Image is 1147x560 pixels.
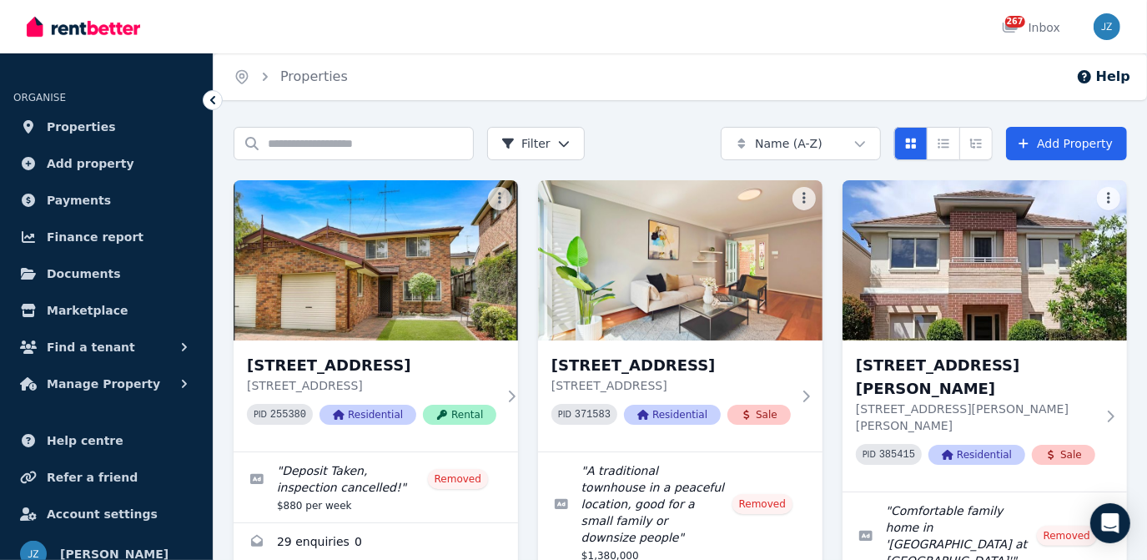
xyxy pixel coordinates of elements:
img: 6 Northcott Ave, Eastwood [843,180,1127,341]
button: Compact list view [927,127,960,160]
code: 371583 [575,409,611,421]
h3: [STREET_ADDRESS] [551,354,791,377]
span: Find a tenant [47,337,135,357]
a: Help centre [13,424,199,457]
a: Properties [280,68,348,84]
button: Expanded list view [959,127,993,160]
a: 4/130-132 Hampden Rd, Abbotsford[STREET_ADDRESS][STREET_ADDRESS]PID 371583ResidentialSale [538,180,823,452]
span: Sale [727,405,791,425]
img: RentBetter [27,14,140,39]
div: View options [894,127,993,160]
span: Filter [501,135,551,152]
span: Residential [624,405,721,425]
span: Sale [1032,445,1095,465]
a: Add Property [1006,127,1127,160]
span: Properties [47,117,116,137]
a: Documents [13,257,199,290]
a: 2/23 Woodgrove Avenue, Cherrybrook[STREET_ADDRESS][STREET_ADDRESS]PID 255380ResidentialRental [234,180,518,452]
button: Filter [487,127,585,160]
button: Find a tenant [13,330,199,364]
span: Manage Property [47,374,160,394]
button: Name (A-Z) [721,127,881,160]
img: 4/130-132 Hampden Rd, Abbotsford [538,180,823,341]
button: More options [1097,187,1120,210]
a: Properties [13,110,199,144]
button: More options [488,187,511,210]
button: More options [792,187,816,210]
span: Marketplace [47,300,128,320]
span: Finance report [47,227,143,247]
span: Refer a friend [47,467,138,487]
nav: Breadcrumb [214,53,368,100]
small: PID [863,450,876,459]
a: Account settings [13,497,199,531]
button: Manage Property [13,367,199,401]
span: Rental [423,405,496,425]
span: Help centre [47,431,123,451]
h3: [STREET_ADDRESS] [247,354,496,377]
a: Finance report [13,220,199,254]
p: [STREET_ADDRESS] [247,377,496,394]
a: 6 Northcott Ave, Eastwood[STREET_ADDRESS][PERSON_NAME][STREET_ADDRESS][PERSON_NAME][PERSON_NAME]P... [843,180,1127,492]
span: Residential [928,445,1025,465]
span: Documents [47,264,121,284]
a: Edit listing: Deposit Taken, inspection cancelled! [234,452,518,522]
span: Payments [47,190,111,210]
a: Marketplace [13,294,199,327]
h3: [STREET_ADDRESS][PERSON_NAME] [856,354,1095,401]
span: 267 [1005,16,1025,28]
span: Add property [47,154,134,174]
img: Jenny Zheng [1094,13,1120,40]
small: PID [254,410,267,419]
span: ORGANISE [13,92,66,103]
div: Inbox [1002,19,1060,36]
div: Open Intercom Messenger [1090,503,1130,543]
span: Account settings [47,504,158,524]
span: Residential [319,405,416,425]
span: Name (A-Z) [755,135,823,152]
button: Help [1076,67,1130,87]
p: [STREET_ADDRESS][PERSON_NAME][PERSON_NAME] [856,401,1095,434]
button: Card view [894,127,928,160]
img: 2/23 Woodgrove Avenue, Cherrybrook [234,180,518,341]
code: 385415 [879,449,915,461]
p: [STREET_ADDRESS] [551,377,791,394]
a: Refer a friend [13,461,199,494]
small: PID [558,410,571,419]
a: Add property [13,147,199,180]
code: 255380 [270,409,306,421]
a: Payments [13,184,199,217]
